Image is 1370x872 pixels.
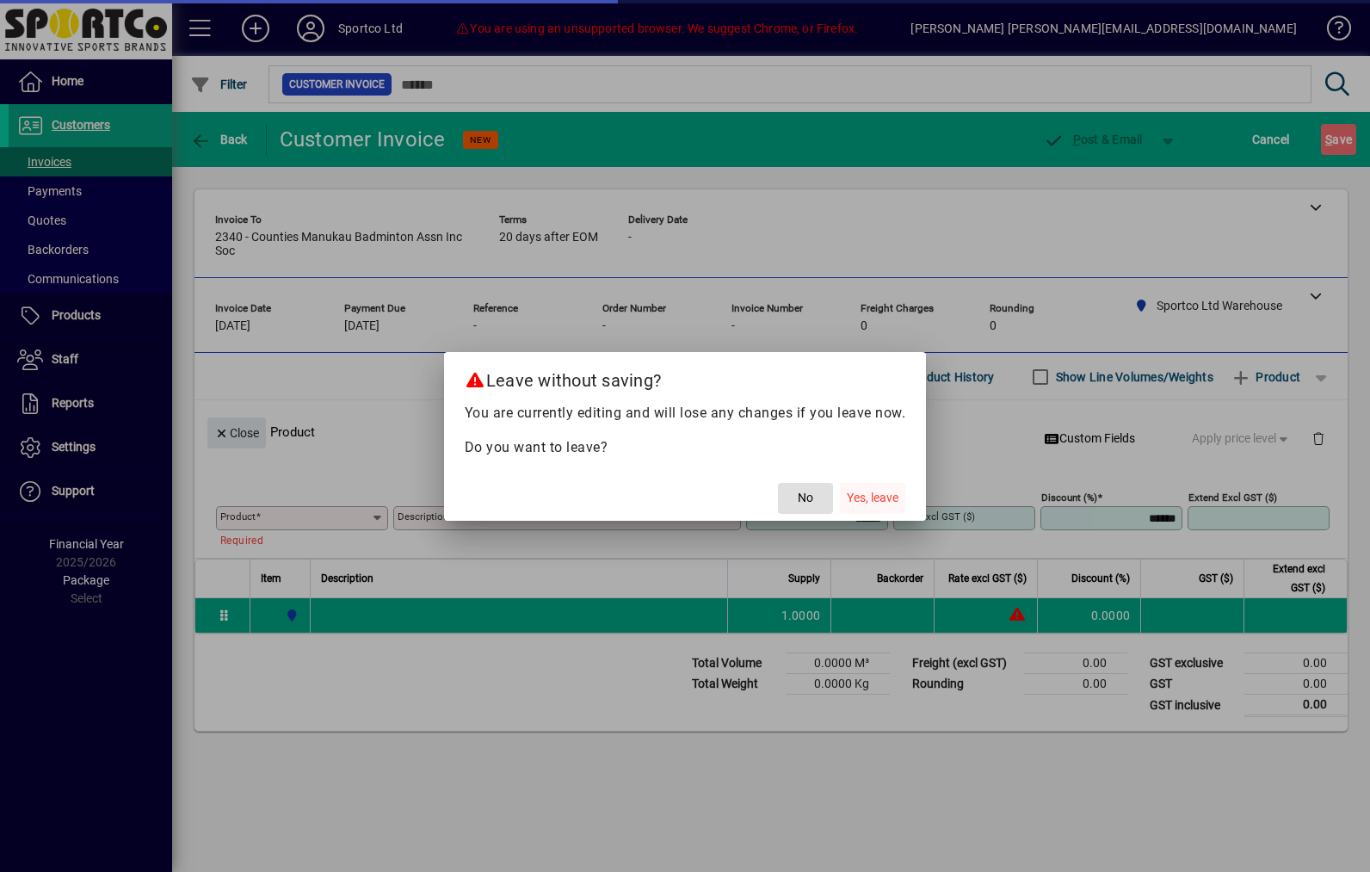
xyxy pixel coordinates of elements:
h2: Leave without saving? [444,352,927,402]
p: Do you want to leave? [465,437,906,458]
p: You are currently editing and will lose any changes if you leave now. [465,403,906,424]
button: No [778,483,833,514]
span: No [798,489,813,507]
span: Yes, leave [847,489,898,507]
button: Yes, leave [840,483,905,514]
